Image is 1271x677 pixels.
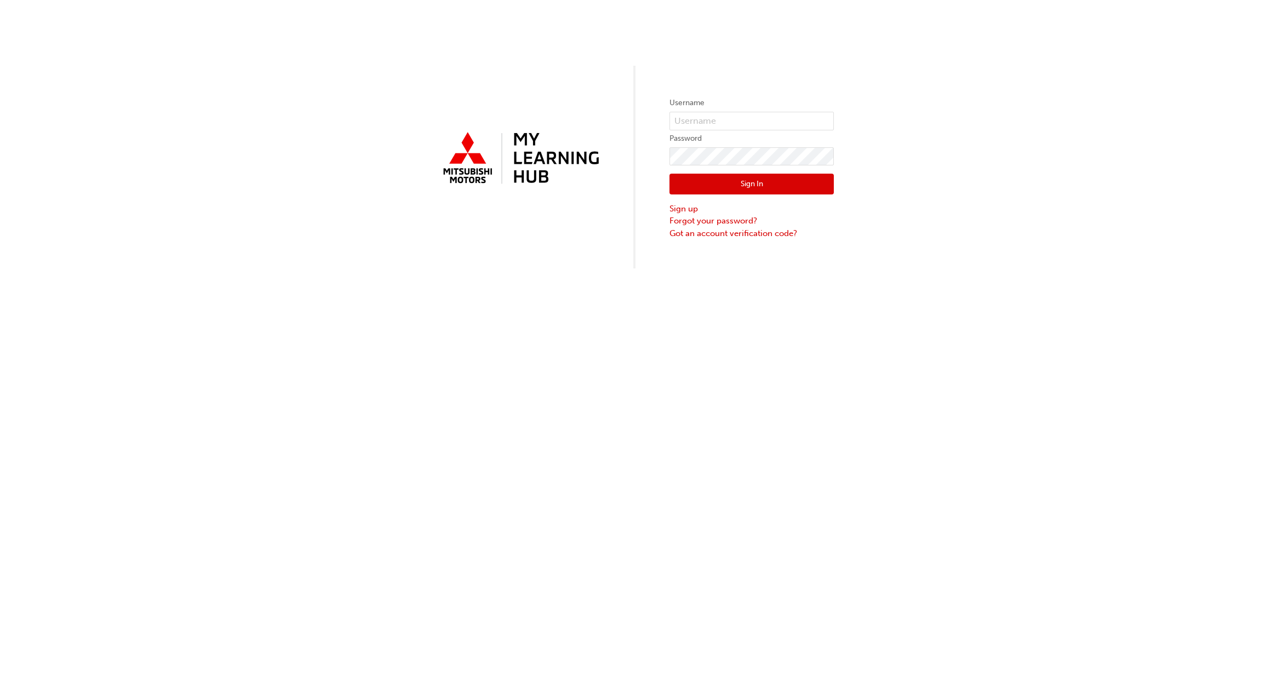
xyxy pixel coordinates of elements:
label: Username [669,96,834,110]
img: mmal [437,128,602,190]
a: Sign up [669,203,834,215]
input: Username [669,112,834,130]
a: Got an account verification code? [669,227,834,240]
button: Sign In [669,174,834,194]
label: Password [669,132,834,145]
a: Forgot your password? [669,215,834,227]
